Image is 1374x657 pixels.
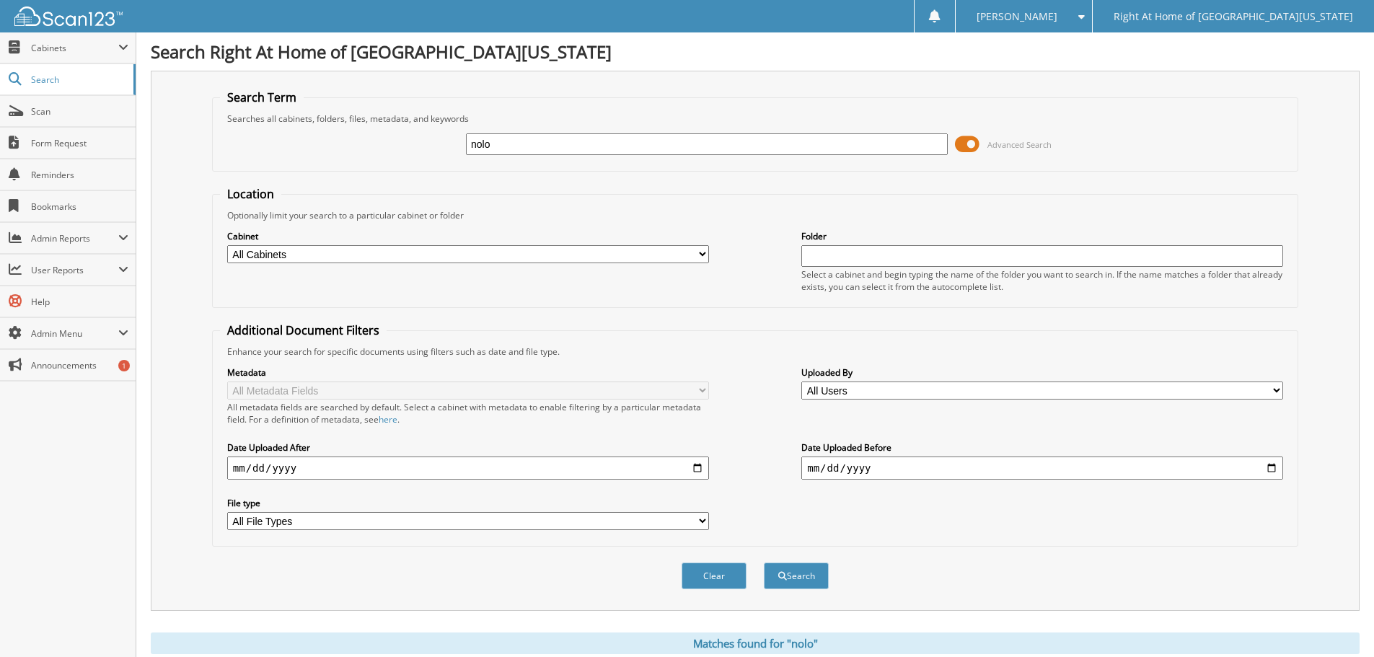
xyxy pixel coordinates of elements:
[764,563,829,589] button: Search
[220,345,1290,358] div: Enhance your search for specific documents using filters such as date and file type.
[801,366,1283,379] label: Uploaded By
[227,497,709,509] label: File type
[118,360,130,371] div: 1
[31,359,128,371] span: Announcements
[31,105,128,118] span: Scan
[801,230,1283,242] label: Folder
[801,457,1283,480] input: end
[151,40,1360,63] h1: Search Right At Home of [GEOGRAPHIC_DATA][US_STATE]
[31,232,118,244] span: Admin Reports
[31,200,128,213] span: Bookmarks
[31,264,118,276] span: User Reports
[31,42,118,54] span: Cabinets
[227,230,709,242] label: Cabinet
[220,89,304,105] legend: Search Term
[801,441,1283,454] label: Date Uploaded Before
[227,441,709,454] label: Date Uploaded After
[220,209,1290,221] div: Optionally limit your search to a particular cabinet or folder
[977,12,1057,21] span: [PERSON_NAME]
[227,366,709,379] label: Metadata
[987,139,1052,150] span: Advanced Search
[31,74,126,86] span: Search
[151,632,1360,654] div: Matches found for "nolo"
[31,137,128,149] span: Form Request
[1114,12,1353,21] span: Right At Home of [GEOGRAPHIC_DATA][US_STATE]
[682,563,747,589] button: Clear
[14,6,123,26] img: scan123-logo-white.svg
[220,186,281,202] legend: Location
[379,413,397,425] a: here
[220,113,1290,125] div: Searches all cabinets, folders, files, metadata, and keywords
[31,296,128,308] span: Help
[31,169,128,181] span: Reminders
[31,327,118,340] span: Admin Menu
[227,401,709,425] div: All metadata fields are searched by default. Select a cabinet with metadata to enable filtering b...
[220,322,387,338] legend: Additional Document Filters
[801,268,1283,293] div: Select a cabinet and begin typing the name of the folder you want to search in. If the name match...
[227,457,709,480] input: start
